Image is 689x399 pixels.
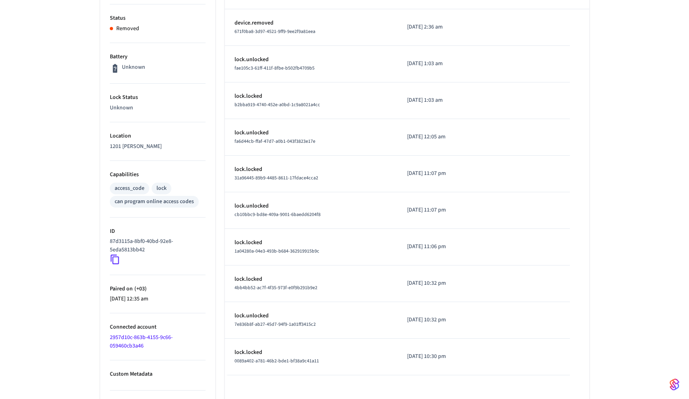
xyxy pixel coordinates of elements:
[110,285,206,293] p: Paired on
[407,316,483,324] p: [DATE] 10:32 pm
[133,285,147,293] span: ( +03 )
[110,132,206,140] p: Location
[407,169,483,178] p: [DATE] 11:07 pm
[110,53,206,61] p: Battery
[234,56,388,64] p: lock.unlocked
[234,211,321,218] span: cb10bbc9-bd8e-409a-9001-6baedd6204f8
[110,333,173,350] a: 2957d10c-863b-4155-9c66-059460cb3a46
[234,65,315,72] span: fae105c3-61ff-411f-8fbe-b502fb4709b5
[115,184,144,193] div: access_code
[122,63,145,72] p: Unknown
[234,175,318,181] span: 31a96445-89b9-4485-8611-17fdace4cca2
[234,239,388,247] p: lock.locked
[407,96,483,105] p: [DATE] 1:03 am
[110,14,206,23] p: Status
[234,202,388,210] p: lock.unlocked
[234,312,388,320] p: lock.unlocked
[407,60,483,68] p: [DATE] 1:03 am
[234,284,317,291] span: 4bb4bb52-ac7f-4f35-973f-e0f9b291b9e2
[407,279,483,288] p: [DATE] 10:32 pm
[407,352,483,361] p: [DATE] 10:30 pm
[234,101,320,108] span: b2bba919-4740-452e-a0bd-1c9a8021a4cc
[407,243,483,251] p: [DATE] 11:06 pm
[234,92,388,101] p: lock.locked
[234,165,388,174] p: lock.locked
[234,19,388,27] p: device.removed
[110,295,206,303] p: [DATE] 12:35 am
[234,275,388,284] p: lock.locked
[234,28,315,35] span: 671f0ba8-3d97-4521-9ff9-9ee2f9a81eea
[110,171,206,179] p: Capabilities
[110,227,206,236] p: ID
[110,370,206,378] p: Custom Metadata
[234,321,316,328] span: 7e836b8f-ab27-45d7-94f9-1a01ff3415c2
[110,237,202,254] p: 87d3115a-8bf0-40bd-92e8-5eda5813bb42
[234,348,388,357] p: lock.locked
[110,93,206,102] p: Lock Status
[407,23,483,31] p: [DATE] 2:36 am
[116,25,139,33] p: Removed
[670,378,679,391] img: SeamLogoGradient.69752ec5.svg
[110,104,206,112] p: Unknown
[234,248,319,255] span: 1a04280a-04e3-493b-b684-362919915b9c
[407,133,483,141] p: [DATE] 12:05 am
[234,138,315,145] span: fa6d44cb-ffaf-47d7-a0b1-043f3823e17e
[115,197,194,206] div: can program online access codes
[407,206,483,214] p: [DATE] 11:07 pm
[234,129,388,137] p: lock.unlocked
[156,184,167,193] div: lock
[110,323,206,331] p: Connected account
[234,358,319,364] span: 0089a402-a781-46b2-bde1-bf38a9c41a11
[110,142,206,151] p: 1201 [PERSON_NAME]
